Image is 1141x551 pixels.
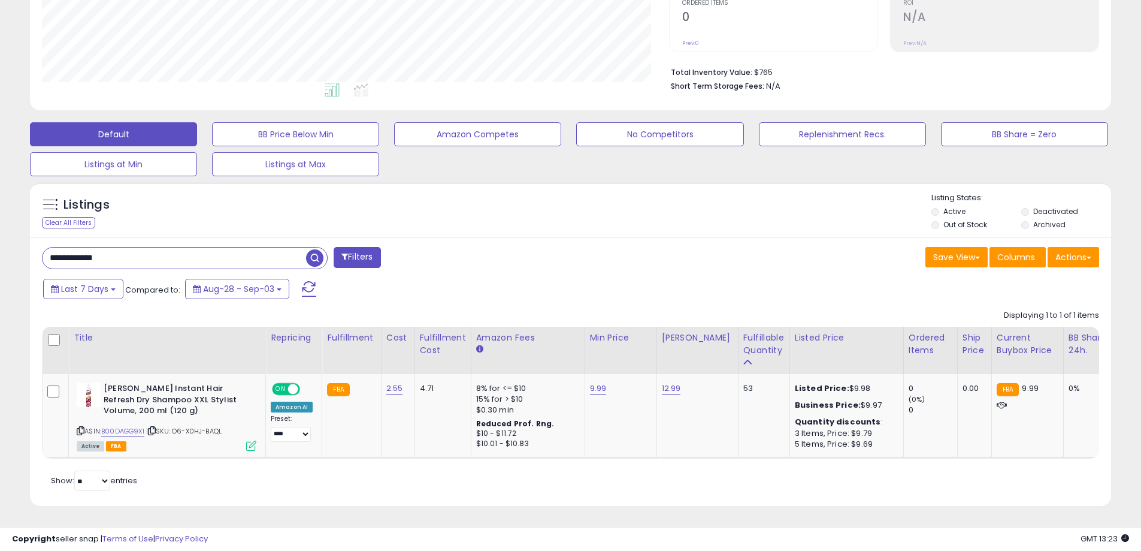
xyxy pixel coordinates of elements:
label: Active [943,206,966,216]
button: Replenishment Recs. [759,122,926,146]
div: $9.97 [795,400,894,411]
div: Fulfillment Cost [420,332,466,357]
button: Listings at Min [30,152,197,176]
div: 8% for <= $10 [476,383,576,394]
span: OFF [298,384,317,395]
div: Fulfillable Quantity [743,332,785,357]
p: Listing States: [931,192,1111,204]
div: Amazon AI [271,402,313,413]
span: FBA [106,441,126,451]
button: No Competitors [576,122,743,146]
label: Out of Stock [943,219,987,230]
a: Privacy Policy [155,533,208,544]
a: B00DAGG9XI [101,426,144,436]
div: Ship Price [963,332,986,357]
span: Show: entries [51,475,137,486]
small: Amazon Fees. [476,344,483,355]
small: (0%) [909,395,925,404]
div: Cost [386,332,410,344]
div: Preset: [271,415,313,442]
h2: N/A [903,10,1098,26]
span: 2025-09-12 13:23 GMT [1081,533,1129,544]
small: FBA [327,383,349,396]
div: Displaying 1 to 1 of 1 items [1004,310,1099,321]
button: Columns [989,247,1046,267]
div: 0 [909,383,957,394]
div: Clear All Filters [42,217,95,228]
label: Archived [1033,219,1066,230]
a: 2.55 [386,383,403,395]
span: Aug-28 - Sep-03 [203,283,274,295]
div: Repricing [271,332,317,344]
span: ON [273,384,288,395]
div: 0.00 [963,383,982,394]
span: Last 7 Days [61,283,108,295]
span: Columns [997,251,1035,263]
b: Quantity discounts [795,416,881,427]
button: Listings at Max [212,152,379,176]
div: Fulfillment [327,332,376,344]
div: : [795,417,894,427]
b: Short Term Storage Fees: [671,81,764,91]
h2: 0 [682,10,877,26]
button: Aug-28 - Sep-03 [185,279,289,299]
div: Current Buybox Price [997,332,1058,357]
a: 9.99 [590,383,607,395]
button: Save View [925,247,988,267]
button: Filters [334,247,380,268]
div: Listed Price [795,332,898,344]
div: 3 Items, Price: $9.79 [795,428,894,439]
button: Actions [1048,247,1099,267]
div: 15% for > $10 [476,394,576,405]
div: 5 Items, Price: $9.69 [795,439,894,450]
div: 0% [1069,383,1108,394]
div: 4.71 [420,383,462,394]
div: Ordered Items [909,332,952,357]
div: $10 - $11.72 [476,429,576,439]
span: 9.99 [1022,383,1039,394]
button: Amazon Competes [394,122,561,146]
div: 53 [743,383,780,394]
div: BB Share 24h. [1069,332,1112,357]
span: Compared to: [125,284,180,296]
b: Business Price: [795,399,861,411]
small: Prev: 0 [682,40,699,47]
li: $765 [671,64,1090,79]
div: [PERSON_NAME] [662,332,733,344]
b: [PERSON_NAME] Instant Hair Refresh Dry Shampoo XXL Stylist Volume, 200 ml (120 g) [104,383,249,420]
img: 415cSmSZ-7L._SL40_.jpg [77,383,101,407]
div: Amazon Fees [476,332,580,344]
div: Title [74,332,261,344]
div: 0 [909,405,957,415]
button: BB Share = Zero [941,122,1108,146]
b: Reduced Prof. Rng. [476,418,555,429]
button: BB Price Below Min [212,122,379,146]
div: $9.98 [795,383,894,394]
h5: Listings [63,197,110,213]
span: N/A [766,80,780,92]
label: Deactivated [1033,206,1078,216]
small: Prev: N/A [903,40,927,47]
strong: Copyright [12,533,56,544]
a: 12.99 [662,383,681,395]
a: Terms of Use [102,533,153,544]
button: Last 7 Days [43,279,123,299]
button: Default [30,122,197,146]
div: Min Price [590,332,652,344]
div: seller snap | | [12,534,208,545]
span: | SKU: O6-X0HJ-BAQL [146,426,222,436]
div: $0.30 min [476,405,576,415]
b: Total Inventory Value: [671,67,752,77]
span: All listings currently available for purchase on Amazon [77,441,104,451]
b: Listed Price: [795,383,849,394]
div: $10.01 - $10.83 [476,439,576,449]
div: ASIN: [77,383,256,450]
small: FBA [997,383,1019,396]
